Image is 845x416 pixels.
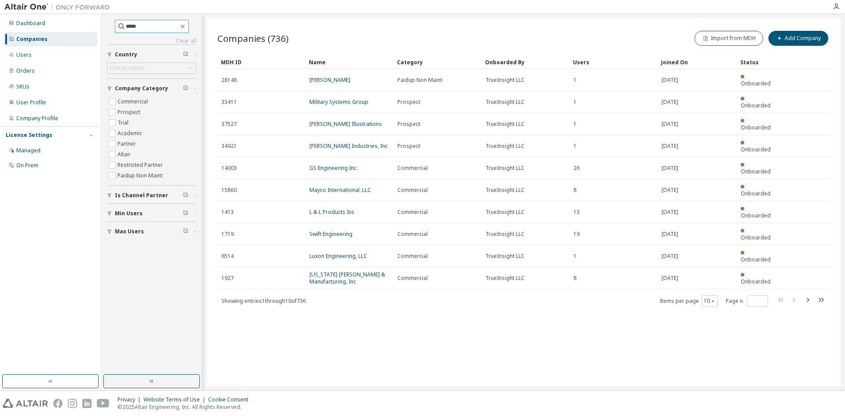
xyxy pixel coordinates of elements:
[107,186,196,205] button: Is Channel Partner
[309,142,388,150] a: [PERSON_NAME] Industries, Inc
[221,165,237,172] span: 14003
[118,396,143,403] div: Privacy
[741,168,771,175] span: Onboarded
[53,399,62,408] img: facebook.svg
[485,165,525,172] span: TrueInsight LLC
[309,252,367,260] a: Luxon Engineering, LLC
[221,297,306,305] span: Showing entries 1 through 10 of 736
[16,162,38,169] div: On Prem
[118,160,165,170] label: Restricted Partner
[16,36,48,43] div: Companies
[309,230,353,238] a: Swift Engineering
[118,107,142,118] label: Prospect
[118,118,130,128] label: Trial
[485,99,525,106] span: TrueInsight LLC
[573,165,580,172] span: 26
[309,55,390,69] div: Name
[694,31,763,46] button: Import from MDH
[573,143,577,150] span: 1
[115,210,143,217] span: Min Users
[97,399,110,408] img: youtube.svg
[661,209,678,216] span: [DATE]
[16,99,46,106] div: User Profile
[741,256,771,263] span: Onboarded
[16,83,29,90] div: SKUs
[4,3,114,11] img: Altair One
[221,253,234,260] span: 6514
[221,77,237,84] span: 28148
[661,165,678,172] span: [DATE]
[573,121,577,128] span: 1
[741,190,771,197] span: Onboarded
[208,396,253,403] div: Cookie Consent
[485,253,525,260] span: TrueInsight LLC
[221,209,234,216] span: 1413
[16,147,40,154] div: Managed
[221,143,237,150] span: 34921
[221,275,234,282] span: 1927
[485,231,525,238] span: TrueInsight LLC
[573,99,577,106] span: 1
[397,187,428,194] span: Commercial
[573,253,577,260] span: 1
[107,37,196,44] a: Clear all
[660,295,718,307] span: Items per page
[118,96,150,107] label: Commercial
[118,403,253,411] p: © 2025 Altair Engineering, Inc. All Rights Reserved.
[309,76,350,84] a: [PERSON_NAME]
[183,210,188,217] span: Clear filter
[118,128,144,139] label: Academic
[741,124,771,131] span: Onboarded
[221,231,234,238] span: 1719
[107,204,196,223] button: Min Users
[309,208,354,216] a: L & L Products Inc
[485,187,525,194] span: TrueInsight LLC
[217,32,289,44] span: Companies (736)
[397,121,420,128] span: Prospect
[221,121,237,128] span: 37527
[6,132,52,139] div: License Settings
[573,187,577,194] span: 8
[741,278,771,285] span: Onboarded
[397,209,428,216] span: Commercial
[143,396,208,403] div: Website Terms of Use
[16,115,58,122] div: Company Profile
[397,275,428,282] span: Commercial
[573,55,654,69] div: Users
[183,51,188,58] span: Clear filter
[115,85,168,92] span: Company Category
[740,55,777,69] div: Status
[397,55,478,69] div: Category
[397,165,428,172] span: Commercial
[107,63,196,74] div: Click to select
[573,77,577,84] span: 1
[3,399,48,408] img: altair_logo.svg
[107,79,196,98] button: Company Category
[573,275,577,282] span: 8
[704,298,716,305] button: 10
[661,143,678,150] span: [DATE]
[107,222,196,241] button: Max Users
[397,143,420,150] span: Prospect
[183,85,188,92] span: Clear filter
[118,149,132,160] label: Altair
[221,99,237,106] span: 33411
[183,192,188,199] span: Clear filter
[397,253,428,260] span: Commercial
[661,121,678,128] span: [DATE]
[115,192,168,199] span: Is Channel Partner
[16,20,45,27] div: Dashboard
[397,231,428,238] span: Commercial
[82,399,92,408] img: linkedin.svg
[661,275,678,282] span: [DATE]
[115,228,144,235] span: Max Users
[68,399,77,408] img: instagram.svg
[726,295,768,307] span: Page n.
[397,99,420,106] span: Prospect
[573,209,580,216] span: 13
[118,139,138,149] label: Partner
[221,55,302,69] div: MDH ID
[309,164,358,172] a: GS Engineering Inc.
[485,121,525,128] span: TrueInsight LLC
[741,146,771,153] span: Onboarded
